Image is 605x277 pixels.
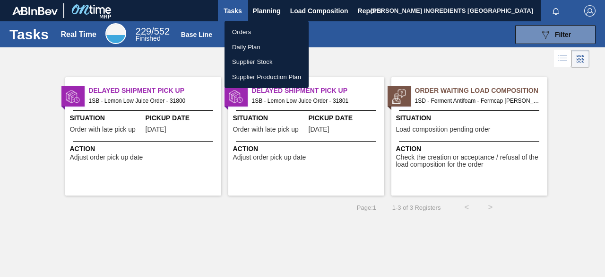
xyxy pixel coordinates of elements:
[225,70,309,85] a: Supplier Production Plan
[225,40,309,55] a: Daily Plan
[225,54,309,70] a: Supplier Stock
[225,25,309,40] a: Orders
